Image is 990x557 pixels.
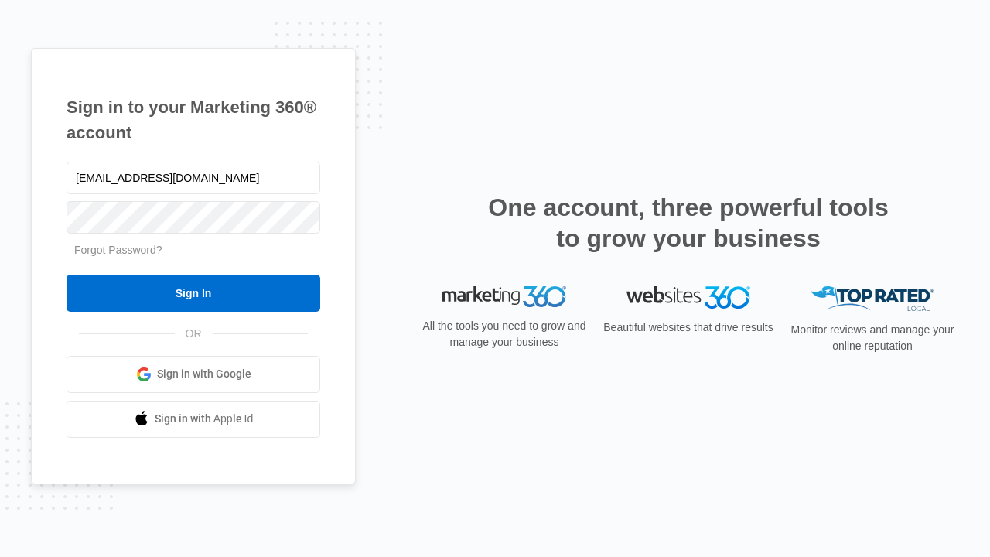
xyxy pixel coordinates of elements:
[67,94,320,145] h1: Sign in to your Marketing 360® account
[442,286,566,308] img: Marketing 360
[67,401,320,438] a: Sign in with Apple Id
[67,356,320,393] a: Sign in with Google
[74,244,162,256] a: Forgot Password?
[602,320,775,336] p: Beautiful websites that drive results
[67,275,320,312] input: Sign In
[175,326,213,342] span: OR
[811,286,934,312] img: Top Rated Local
[155,411,254,427] span: Sign in with Apple Id
[157,366,251,382] span: Sign in with Google
[67,162,320,194] input: Email
[786,322,959,354] p: Monitor reviews and manage your online reputation
[626,286,750,309] img: Websites 360
[483,192,893,254] h2: One account, three powerful tools to grow your business
[418,318,591,350] p: All the tools you need to grow and manage your business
